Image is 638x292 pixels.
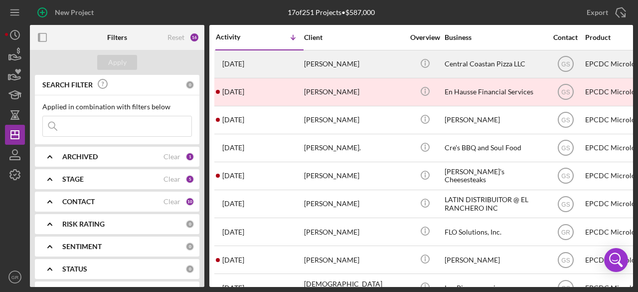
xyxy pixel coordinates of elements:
[163,175,180,183] div: Clear
[222,256,244,264] time: 2025-07-07 22:16
[97,55,137,70] button: Apply
[222,116,244,124] time: 2025-08-06 21:03
[163,153,180,161] div: Clear
[222,88,244,96] time: 2025-08-07 21:53
[108,55,127,70] div: Apply
[185,175,194,184] div: 5
[561,173,570,180] text: GS
[11,275,18,280] text: GR
[222,144,244,152] time: 2025-07-24 17:57
[587,2,608,22] div: Export
[107,33,127,41] b: Filters
[445,247,544,273] div: [PERSON_NAME]
[577,2,633,22] button: Export
[222,60,244,68] time: 2025-08-08 01:03
[222,172,244,180] time: 2025-07-23 01:49
[185,152,194,161] div: 1
[547,33,584,41] div: Contact
[304,33,404,41] div: Client
[561,257,570,264] text: GS
[304,247,404,273] div: [PERSON_NAME]
[42,103,192,111] div: Applied in combination with filters below
[445,33,544,41] div: Business
[5,267,25,287] button: GR
[406,33,444,41] div: Overview
[62,265,87,273] b: STATUS
[222,284,244,292] time: 2025-07-01 04:14
[167,33,184,41] div: Reset
[304,107,404,133] div: [PERSON_NAME]
[222,200,244,208] time: 2025-07-17 21:33
[185,220,194,229] div: 0
[445,107,544,133] div: [PERSON_NAME]
[561,201,570,208] text: GS
[222,228,244,236] time: 2025-07-09 18:09
[185,242,194,251] div: 0
[304,135,404,161] div: [PERSON_NAME].
[561,285,570,292] text: GS
[445,163,544,189] div: [PERSON_NAME]'s Cheesesteaks
[304,163,404,189] div: [PERSON_NAME]
[30,2,104,22] button: New Project
[561,89,570,96] text: GS
[216,33,260,41] div: Activity
[445,79,544,105] div: En Hausse Financial Services
[189,32,199,42] div: 16
[445,219,544,245] div: FLO Solutions, Inc.
[62,175,84,183] b: STAGE
[62,198,95,206] b: CONTACT
[445,191,544,217] div: LATIN DISTRIBUITOR @ EL RANCHERO INC
[42,81,93,89] b: SEARCH FILTER
[561,145,570,152] text: GS
[62,153,98,161] b: ARCHIVED
[604,248,628,272] div: Open Intercom Messenger
[304,219,404,245] div: [PERSON_NAME]
[62,243,102,251] b: SENTIMENT
[304,79,404,105] div: [PERSON_NAME]
[185,80,194,89] div: 0
[62,220,105,228] b: RISK RATING
[561,61,570,68] text: GS
[445,135,544,161] div: Cre's BBQ and Soul Food
[55,2,94,22] div: New Project
[304,191,404,217] div: [PERSON_NAME]
[163,198,180,206] div: Clear
[561,229,570,236] text: GR
[445,51,544,77] div: Central Coastan Pizza LLC
[561,117,570,124] text: GS
[185,265,194,274] div: 0
[185,197,194,206] div: 10
[304,51,404,77] div: [PERSON_NAME]
[288,8,375,16] div: 17 of 251 Projects • $587,000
